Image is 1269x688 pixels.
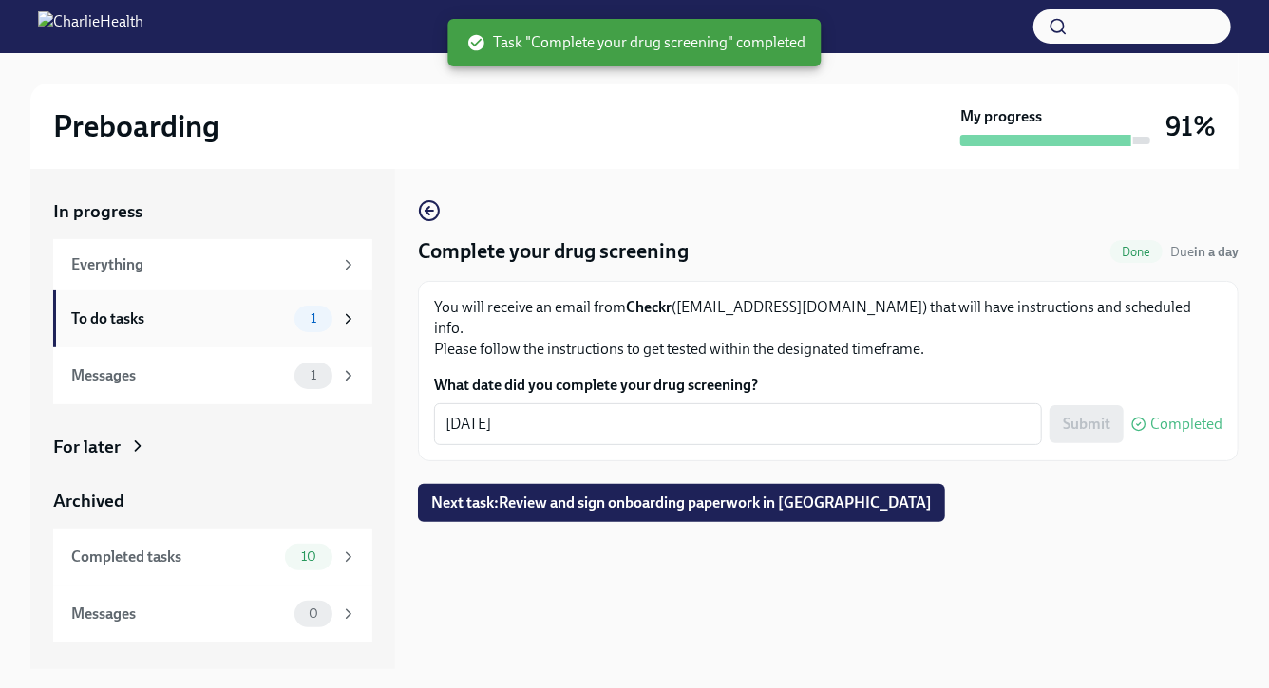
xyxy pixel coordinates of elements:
h4: Complete your drug screening [418,237,689,266]
span: 10 [290,549,328,564]
div: Completed tasks [71,547,277,567]
a: Completed tasks10 [53,529,372,586]
label: What date did you complete your drug screening? [434,375,1222,396]
button: Next task:Review and sign onboarding paperwork in [GEOGRAPHIC_DATA] [418,484,945,522]
a: Messages1 [53,347,372,404]
span: Done [1110,245,1163,259]
strong: Checkr [626,298,672,316]
a: Archived [53,489,372,513]
a: In progress [53,199,372,224]
span: 1 [299,311,328,325]
a: Everything [53,239,372,290]
strong: My progress [960,106,1042,127]
a: To do tasks1 [53,290,372,347]
p: You will receive an email from ([EMAIL_ADDRESS][DOMAIN_NAME]) that will have instructions and sch... [434,297,1222,360]
div: For later [53,435,121,459]
h2: Preboarding [53,107,219,145]
a: For later [53,435,372,459]
span: Due [1170,244,1239,260]
span: 1 [299,368,328,382]
span: Completed [1150,417,1222,432]
div: Messages [71,365,287,386]
textarea: [DATE] [445,413,1031,436]
h3: 91% [1165,109,1216,143]
a: Messages0 [53,586,372,642]
div: To do tasks [71,308,287,329]
span: 0 [297,606,330,621]
div: Everything [71,254,332,275]
span: September 5th, 2025 09:00 [1170,243,1239,261]
span: Task "Complete your drug screening" completed [467,32,806,53]
strong: in a day [1194,244,1239,260]
img: CharlieHealth [38,11,143,42]
div: Messages [71,604,287,624]
span: Next task : Review and sign onboarding paperwork in [GEOGRAPHIC_DATA] [431,493,932,512]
